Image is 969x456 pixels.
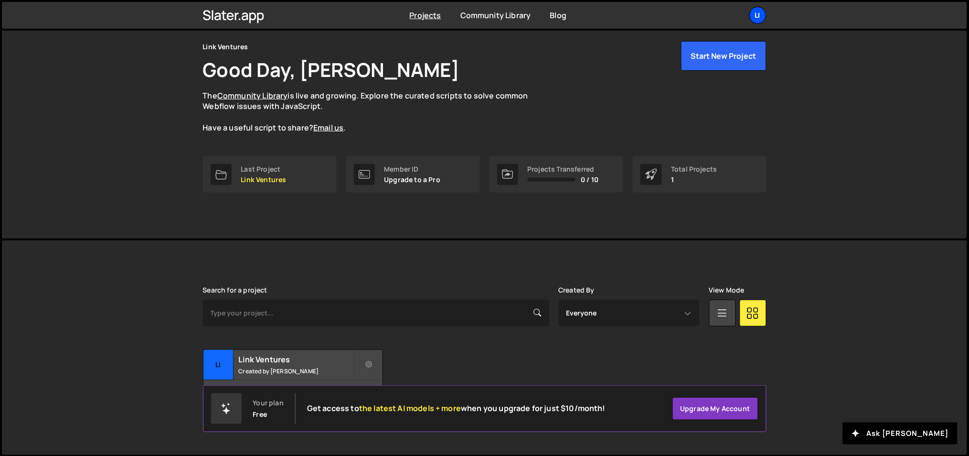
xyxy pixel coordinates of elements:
div: 1 page, last updated by [PERSON_NAME] [DATE] [203,380,383,409]
label: View Mode [709,286,745,294]
div: Member ID [384,165,441,173]
a: Blog [550,10,567,21]
button: Start New Project [681,41,767,71]
label: Search for a project [203,286,267,294]
h2: Get access to when you upgrade for just $10/month! [307,404,606,413]
div: Your plan [253,399,284,407]
div: Free [253,411,267,418]
span: 0 / 10 [581,176,599,184]
a: Li [749,7,767,24]
input: Type your project... [203,300,549,326]
a: Community Library [217,90,288,101]
div: Link Ventures [203,41,248,53]
p: Upgrade to a Pro [384,176,441,184]
div: Last Project [241,165,287,173]
a: Email us [313,122,343,133]
a: Li Link Ventures Created by [PERSON_NAME] 1 page, last updated by [PERSON_NAME] [DATE] [203,349,383,409]
a: Upgrade my account [672,397,758,420]
p: 1 [671,176,717,184]
a: Community Library [460,10,531,21]
label: Created By [559,286,595,294]
p: The is live and growing. Explore the curated scripts to solve common Webflow issues with JavaScri... [203,90,547,133]
h2: Link Ventures [239,354,354,365]
small: Created by [PERSON_NAME] [239,367,354,375]
button: Ask [PERSON_NAME] [843,423,958,445]
a: Last Project Link Ventures [203,156,337,193]
p: Link Ventures [241,176,287,184]
a: Projects [410,10,441,21]
div: Total Projects [671,165,717,173]
div: Projects Transferred [528,165,599,173]
span: the latest AI models + more [359,403,461,413]
div: Li [203,350,234,380]
h1: Good Day, [PERSON_NAME] [203,56,460,83]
